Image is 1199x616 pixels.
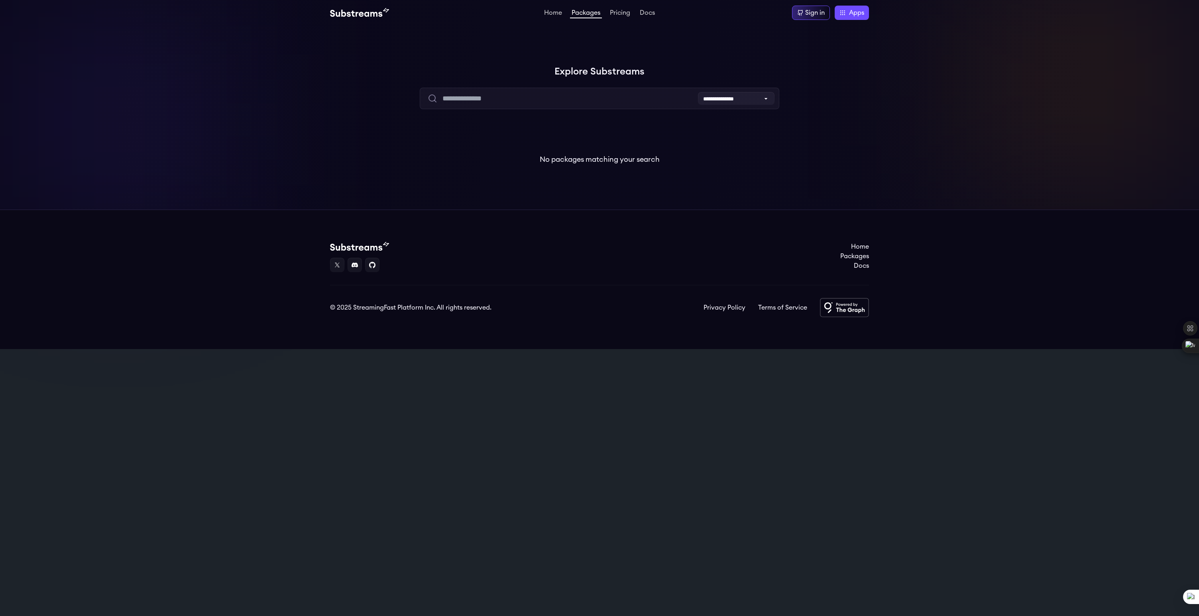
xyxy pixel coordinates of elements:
a: Packages [840,251,869,261]
a: Home [840,242,869,251]
a: Sign in [792,6,830,20]
div: Sign in [805,8,825,18]
img: Substream's logo [330,242,389,251]
h1: Explore Substreams [330,64,869,80]
span: Apps [849,8,864,18]
p: No packages matching your search [540,154,660,165]
a: Packages [570,10,602,18]
a: Terms of Service [758,303,807,312]
a: Privacy Policy [704,303,745,312]
div: © 2025 StreamingFast Platform Inc. All rights reserved. [330,303,491,312]
a: Home [542,10,564,18]
img: Powered by The Graph [820,298,869,317]
a: Docs [840,261,869,271]
a: Pricing [608,10,632,18]
img: Substream's logo [330,8,389,18]
a: Docs [638,10,657,18]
